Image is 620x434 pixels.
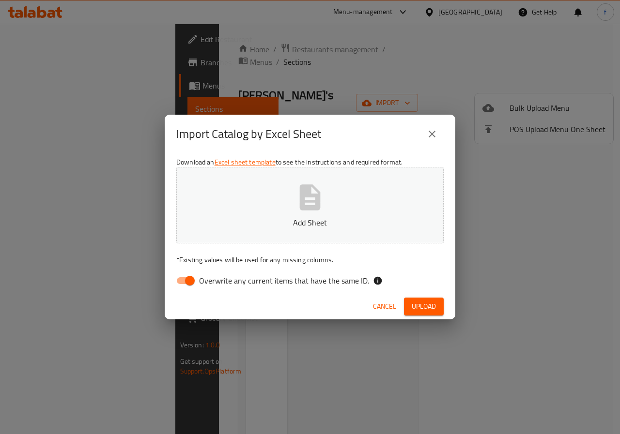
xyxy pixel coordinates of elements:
button: Upload [404,298,444,315]
span: Cancel [373,300,396,313]
button: close [420,122,444,146]
svg: If the overwrite option isn't selected, then the items that match an existing ID will be ignored ... [373,276,383,285]
h2: Import Catalog by Excel Sheet [176,126,321,142]
a: Excel sheet template [215,156,276,168]
button: Add Sheet [176,167,444,243]
span: Overwrite any current items that have the same ID. [199,275,369,286]
span: Upload [412,300,436,313]
button: Cancel [369,298,400,315]
p: Add Sheet [191,217,429,228]
p: Existing values will be used for any missing columns. [176,255,444,265]
div: Download an to see the instructions and required format. [165,153,455,294]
